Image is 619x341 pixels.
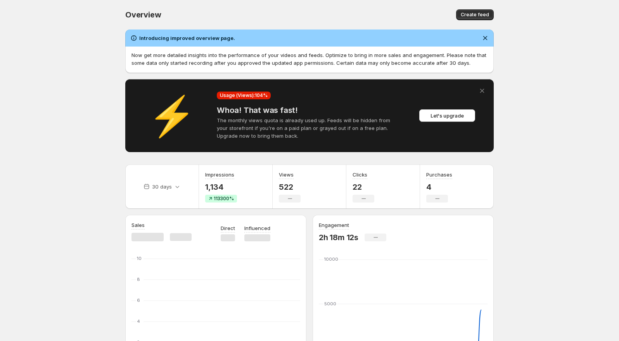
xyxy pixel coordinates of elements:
h3: Sales [131,221,145,229]
h3: Engagement [319,221,349,229]
text: 8 [137,277,140,282]
h2: Introducing improved overview page. [139,34,235,42]
p: 4 [426,182,452,192]
h3: Clicks [353,171,367,178]
p: Direct [221,224,235,232]
h3: Views [279,171,294,178]
span: Let's upgrade [431,112,464,119]
div: Usage (Views): 104 % [217,92,271,99]
button: Dismiss notification [480,33,491,43]
p: 2h 18m 12s [319,233,358,242]
button: Let's upgrade [419,109,475,122]
span: 113300% [214,196,234,202]
text: 4 [137,318,140,324]
span: Create feed [461,12,489,18]
span: Overview [125,10,161,19]
p: Influenced [244,224,270,232]
p: 30 days [152,183,172,190]
p: 522 [279,182,301,192]
h3: Impressions [205,171,234,178]
p: 22 [353,182,374,192]
p: 1,134 [205,182,237,192]
button: Dismiss alert [477,85,488,96]
text: 5000 [324,301,336,306]
div: ⚡ [133,112,211,119]
text: 10000 [324,256,338,262]
h4: Whoa! That was fast! [217,106,402,115]
h3: Purchases [426,171,452,178]
button: Create feed [456,9,494,20]
p: Now get more detailed insights into the performance of your videos and feeds. Optimize to bring i... [131,51,488,67]
text: 6 [137,298,140,303]
p: The monthly views quota is already used up. Feeds will be hidden from your storefront if you're o... [217,116,402,140]
text: 10 [137,256,142,261]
